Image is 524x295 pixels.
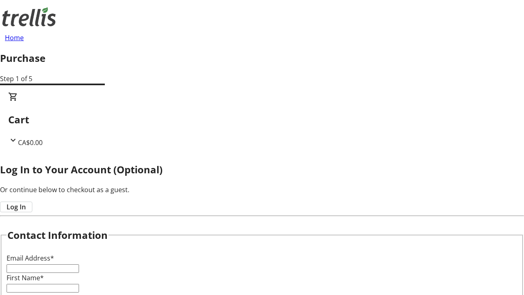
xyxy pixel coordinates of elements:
[8,92,516,147] div: CartCA$0.00
[7,228,108,243] h2: Contact Information
[8,112,516,127] h2: Cart
[7,273,44,282] label: First Name*
[7,254,54,263] label: Email Address*
[7,202,26,212] span: Log In
[18,138,43,147] span: CA$0.00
